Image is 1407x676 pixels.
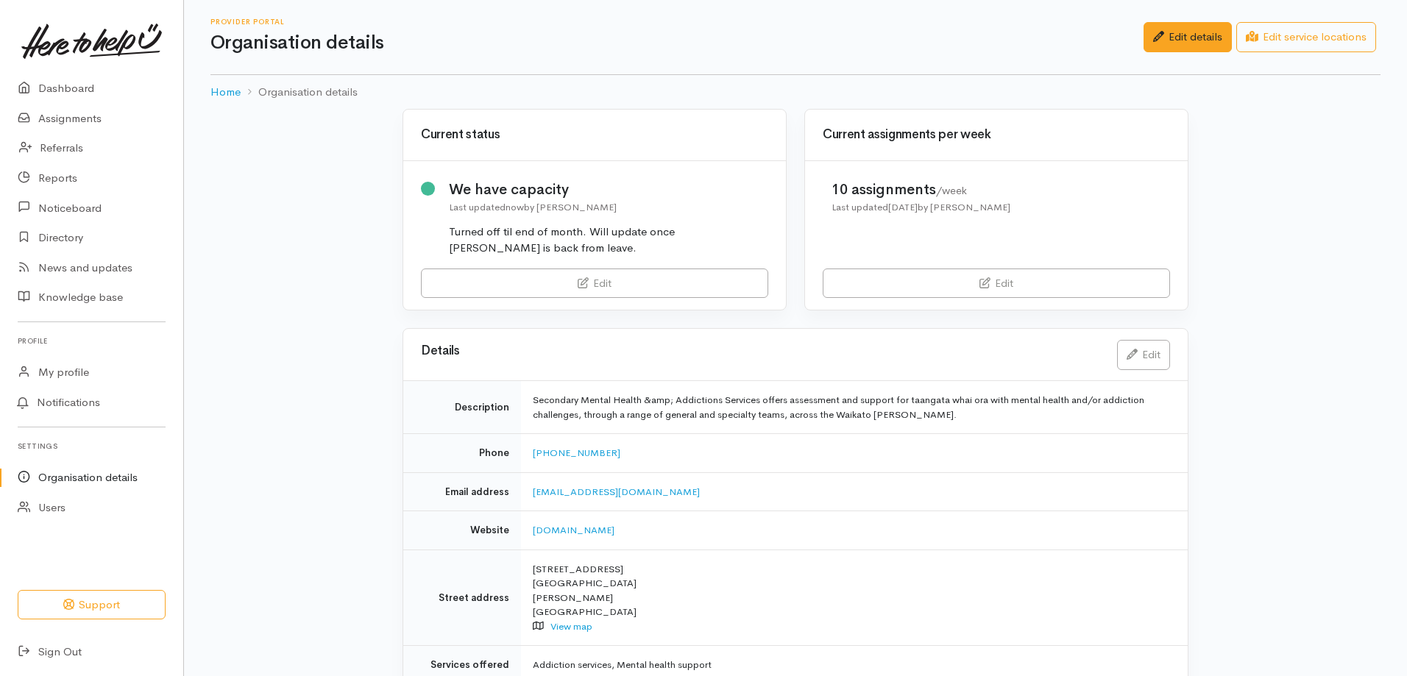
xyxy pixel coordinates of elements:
h6: Profile [18,331,166,351]
div: Turned off til end of month. Will update once [PERSON_NAME] is back from leave. [449,224,769,257]
a: [PHONE_NUMBER] [533,446,620,459]
span: /week [936,184,967,197]
div: 10 assignments [832,179,1010,200]
a: Edit service locations [1236,22,1376,52]
h6: Settings [18,436,166,456]
a: Home [210,84,241,101]
td: Secondary Mental Health &amp; Addictions Services offers assessment and support for taangata whai... [521,381,1188,434]
h3: Details [421,344,1099,358]
a: Edit [421,268,768,299]
div: Last updated by [PERSON_NAME] [449,200,769,215]
td: Email address [403,472,521,511]
td: Street address [403,549,521,646]
td: Phone [403,434,521,473]
a: View map [550,620,592,633]
button: Support [18,590,166,620]
time: now [506,201,524,213]
td: Description [403,381,521,434]
h1: Organisation details [210,32,1144,54]
td: [STREET_ADDRESS] [GEOGRAPHIC_DATA] [PERSON_NAME] [GEOGRAPHIC_DATA] [521,549,1188,646]
div: Last updated by [PERSON_NAME] [832,200,1010,215]
a: Edit [1117,340,1170,370]
a: Edit [823,268,1170,299]
div: We have capacity [449,179,769,200]
h6: Provider Portal [210,18,1144,26]
h3: Current status [421,128,768,142]
time: [DATE] [888,201,918,213]
td: Website [403,511,521,550]
a: [DOMAIN_NAME] [533,524,614,536]
li: Organisation details [241,84,358,101]
a: [EMAIL_ADDRESS][DOMAIN_NAME] [533,485,700,498]
h3: Current assignments per week [823,128,1170,142]
a: Edit details [1144,22,1232,52]
nav: breadcrumb [210,75,1381,110]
